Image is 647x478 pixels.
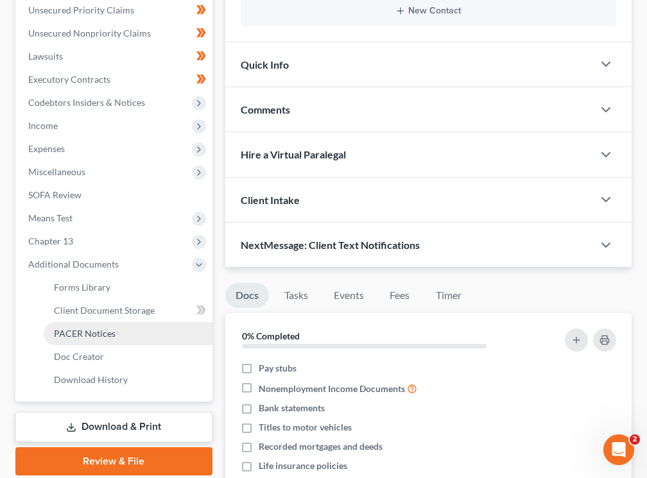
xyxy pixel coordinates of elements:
[18,45,212,68] a: Lawsuits
[28,166,85,177] span: Miscellaneous
[603,434,634,465] iframe: Intercom live chat
[241,239,420,251] span: NextMessage: Client Text Notifications
[630,434,640,445] span: 2
[241,58,289,71] span: Quick Info
[44,368,212,391] a: Download History
[28,74,110,85] span: Executory Contracts
[44,345,212,368] a: Doc Creator
[323,283,374,308] a: Events
[18,22,212,45] a: Unsecured Nonpriority Claims
[241,103,290,115] span: Comments
[28,4,134,15] span: Unsecured Priority Claims
[259,382,405,395] span: Nonemployment Income Documents
[44,276,212,299] a: Forms Library
[259,440,383,453] span: Recorded mortgages and deeds
[242,330,300,341] strong: 0% Completed
[426,283,472,308] a: Timer
[15,447,212,475] a: Review & File
[54,282,110,293] span: Forms Library
[379,283,420,308] a: Fees
[54,328,116,339] span: PACER Notices
[28,143,65,154] span: Expenses
[225,283,269,308] a: Docs
[28,235,73,246] span: Chapter 13
[28,189,82,200] span: SOFA Review
[15,412,212,442] a: Download & Print
[259,402,325,414] span: Bank statements
[54,374,128,385] span: Download History
[18,68,212,91] a: Executory Contracts
[18,184,212,207] a: SOFA Review
[241,194,300,206] span: Client Intake
[28,259,119,269] span: Additional Documents
[28,28,151,38] span: Unsecured Nonpriority Claims
[259,362,297,375] span: Pay stubs
[44,322,212,345] a: PACER Notices
[259,459,347,472] span: Life insurance policies
[44,299,212,322] a: Client Document Storage
[28,212,73,223] span: Means Test
[259,421,352,434] span: Titles to motor vehicles
[28,51,63,62] span: Lawsuits
[241,148,346,160] span: Hire a Virtual Paralegal
[54,351,104,362] span: Doc Creator
[28,97,145,108] span: Codebtors Insiders & Notices
[274,283,318,308] a: Tasks
[28,120,58,131] span: Income
[251,6,606,16] button: New Contact
[54,305,155,316] span: Client Document Storage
